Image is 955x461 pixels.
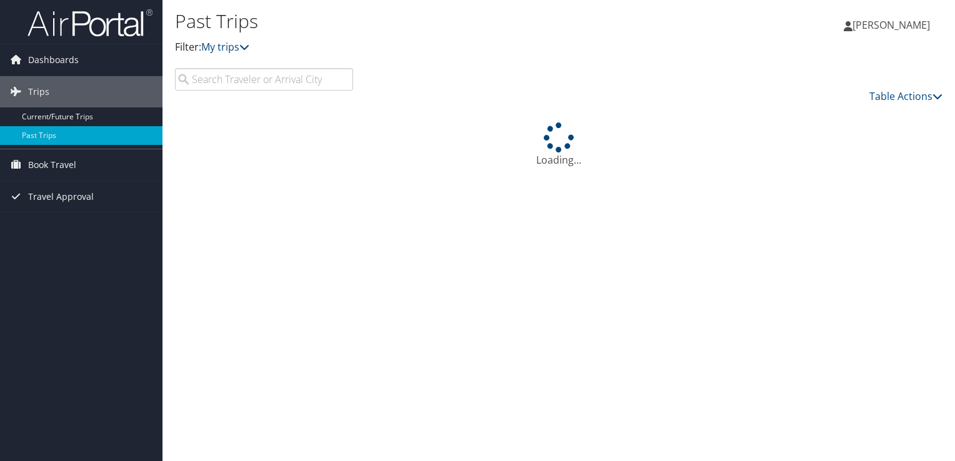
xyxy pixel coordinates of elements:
input: Search Traveler or Arrival City [175,68,353,91]
a: Table Actions [869,89,942,103]
div: Loading... [175,122,942,167]
span: Trips [28,76,49,107]
span: Travel Approval [28,181,94,212]
span: Dashboards [28,44,79,76]
p: Filter: [175,39,687,56]
a: [PERSON_NAME] [844,6,942,44]
img: airportal-logo.png [27,8,152,37]
a: My trips [201,40,249,54]
span: Book Travel [28,149,76,181]
h1: Past Trips [175,8,687,34]
span: [PERSON_NAME] [852,18,930,32]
